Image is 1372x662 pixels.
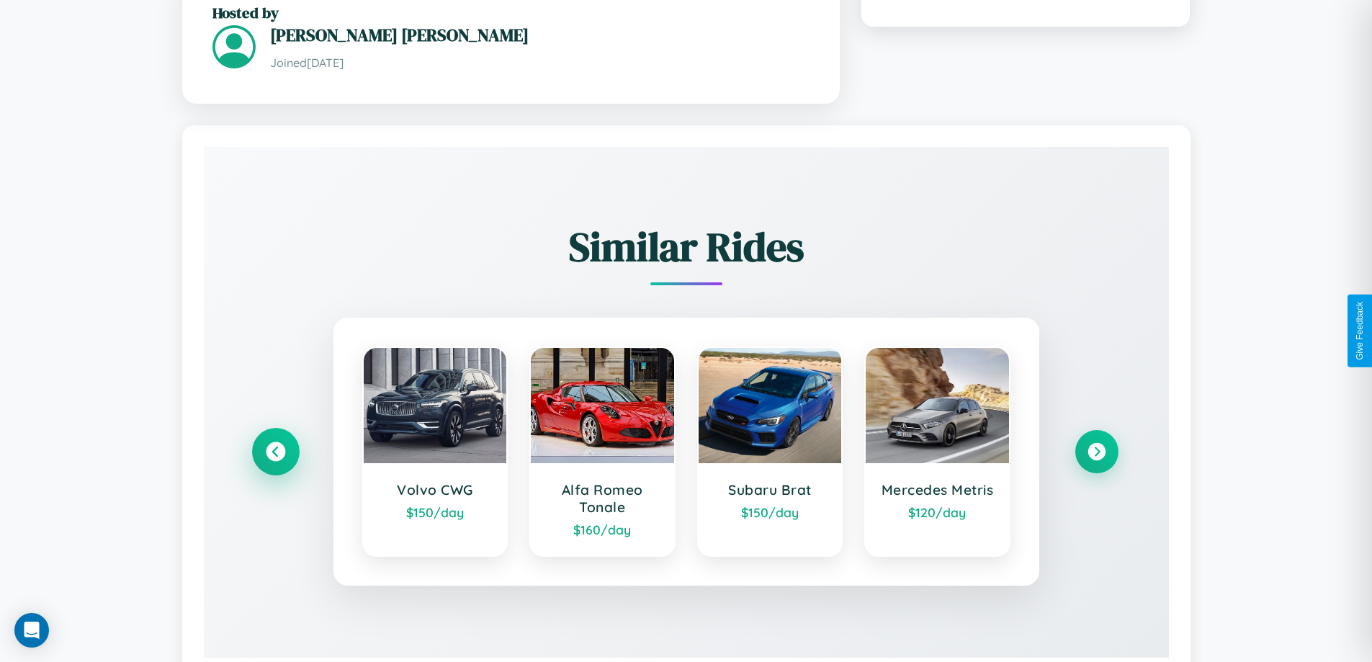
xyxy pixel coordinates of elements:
h3: Volvo CWG [378,481,493,498]
h3: [PERSON_NAME] [PERSON_NAME] [270,23,810,47]
a: Volvo CWG$150/day [362,346,508,557]
h3: Subaru Brat [713,481,828,498]
h2: Hosted by [212,2,810,23]
div: Open Intercom Messenger [14,613,49,648]
a: Mercedes Metris$120/day [864,346,1010,557]
div: Give Feedback [1355,302,1365,360]
h2: Similar Rides [254,219,1118,274]
div: $ 120 /day [880,504,995,520]
div: $ 160 /day [545,522,660,537]
h3: Mercedes Metris [880,481,995,498]
div: $ 150 /day [378,504,493,520]
a: Alfa Romeo Tonale$160/day [529,346,676,557]
h3: Alfa Romeo Tonale [545,481,660,516]
a: Subaru Brat$150/day [697,346,843,557]
p: Joined [DATE] [270,53,810,73]
div: $ 150 /day [713,504,828,520]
